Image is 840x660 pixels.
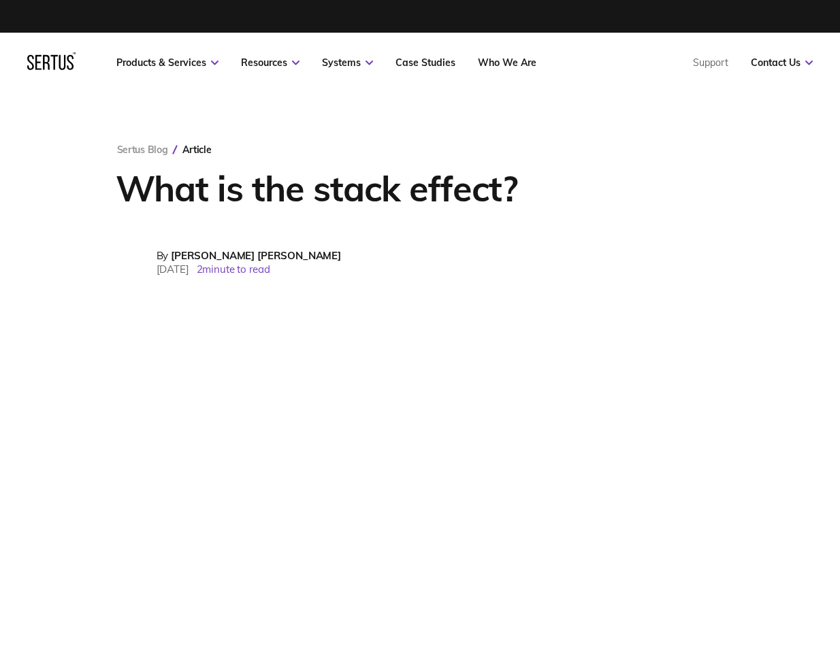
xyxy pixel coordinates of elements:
span: [PERSON_NAME] [PERSON_NAME] [171,249,341,262]
h1: What is the stack effect? [116,169,517,208]
a: Support [693,56,728,69]
a: Sertus Blog [117,144,168,156]
a: Case Studies [395,56,455,69]
span: [DATE] [157,263,189,276]
a: Who We Are [478,56,536,69]
a: Systems [322,56,373,69]
span: 2 minute to read [197,263,270,276]
a: Resources [241,56,300,69]
a: Contact Us [751,56,813,69]
div: By [157,249,342,262]
a: Products & Services [116,56,219,69]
